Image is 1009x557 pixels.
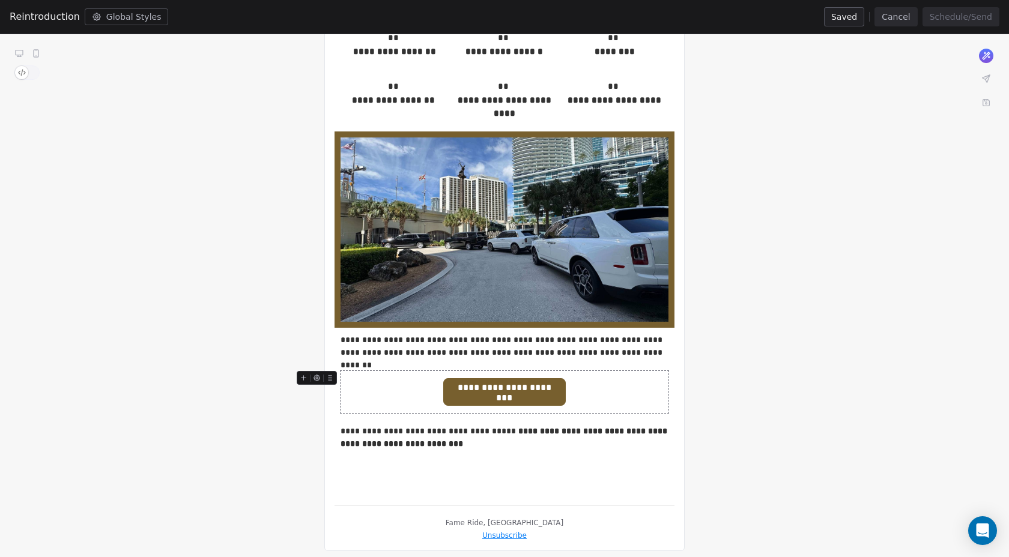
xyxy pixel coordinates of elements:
div: Open Intercom Messenger [968,516,997,545]
button: Saved [824,7,864,26]
button: Global Styles [85,8,169,25]
span: Reintroduction [10,10,80,24]
button: Cancel [874,7,917,26]
button: Schedule/Send [923,7,999,26]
